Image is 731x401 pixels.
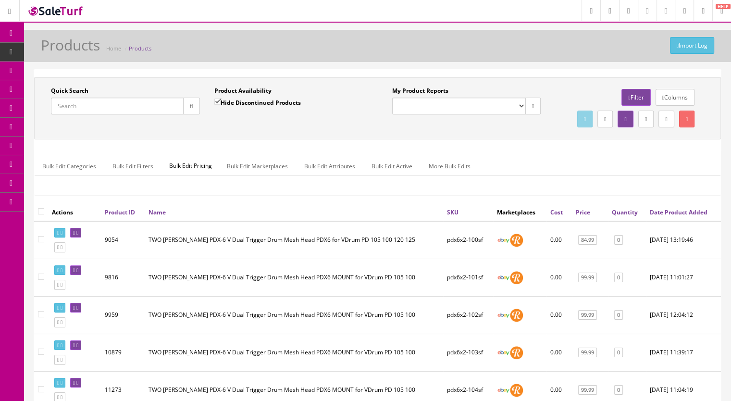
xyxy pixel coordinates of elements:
label: Product Availability [214,87,272,95]
td: 2023-03-06 13:19:46 [646,221,721,259]
th: Marketplaces [493,203,546,221]
td: 9054 [101,221,145,259]
a: 0 [614,310,623,320]
a: 0 [614,235,623,245]
td: pdx6x2-102sf [443,296,493,334]
img: ebay [497,234,510,247]
td: pdx6x2-103sf [443,334,493,371]
a: 99.99 [578,310,597,320]
label: My Product Reports [392,87,448,95]
td: 0.00 [546,296,572,334]
a: Date Product Added [650,208,707,216]
a: 84.99 [578,235,597,245]
td: 10879 [101,334,145,371]
img: reverb [510,346,523,359]
td: 2023-10-30 12:04:12 [646,296,721,334]
a: Bulk Edit Categories [35,157,104,175]
td: 2023-10-11 11:01:27 [646,259,721,296]
td: pdx6x2-100sf [443,221,493,259]
a: 99.99 [578,385,597,395]
a: Products [129,45,151,52]
img: ebay [497,271,510,284]
td: TWO Roland PDX-6 V Dual Trigger Drum Mesh Head PDX6 for VDrum PD 105 100 120 125 [145,221,443,259]
a: Bulk Edit Marketplaces [219,157,296,175]
img: reverb [510,271,523,284]
td: TWO Roland PDX-6 V Dual Trigger Drum Mesh Head PDX6 MOUNT for VDrum PD 105 100 [145,259,443,296]
a: 0 [614,273,623,283]
img: reverb [510,234,523,247]
td: 9816 [101,259,145,296]
img: reverb [510,309,523,322]
td: 9959 [101,296,145,334]
a: Quantity [612,208,638,216]
a: 0 [614,385,623,395]
td: 0.00 [546,334,572,371]
a: Product ID [105,208,135,216]
a: Bulk Edit Active [364,157,420,175]
a: Columns [656,89,694,106]
img: reverb [510,384,523,397]
a: Cost [550,208,563,216]
input: Search [51,98,184,114]
a: Home [106,45,121,52]
img: ebay [497,384,510,397]
td: pdx6x2-101sf [443,259,493,296]
td: TWO Roland PDX-6 V Dual Trigger Drum Mesh Head PDX6 MOUNT for VDrum PD 105 100 [145,334,443,371]
a: Bulk Edit Filters [105,157,161,175]
span: Bulk Edit Pricing [162,157,219,175]
a: Price [576,208,590,216]
a: Bulk Edit Attributes [297,157,363,175]
img: SaleTurf [27,4,85,17]
a: 99.99 [578,273,597,283]
label: Quick Search [51,87,88,95]
a: More Bulk Edits [421,157,478,175]
label: Hide Discontinued Products [214,98,301,107]
a: Import Log [670,37,714,54]
a: 99.99 [578,348,597,358]
td: 0.00 [546,221,572,259]
a: SKU [447,208,458,216]
a: Name [149,208,166,216]
th: Actions [48,203,101,221]
img: ebay [497,309,510,322]
td: 2024-07-22 11:39:17 [646,334,721,371]
h1: Products [41,37,100,53]
td: TWO Roland PDX-6 V Dual Trigger Drum Mesh Head PDX6 MOUNT for VDrum PD 105 100 [145,296,443,334]
input: Hide Discontinued Products [214,99,221,105]
span: HELP [716,4,731,9]
img: ebay [497,346,510,359]
a: Filter [621,89,650,106]
a: 0 [614,348,623,358]
td: 0.00 [546,259,572,296]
